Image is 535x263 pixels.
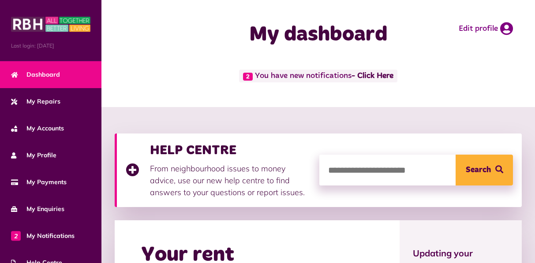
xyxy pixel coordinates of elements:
[11,42,90,50] span: Last login: [DATE]
[150,142,311,158] h3: HELP CENTRE
[11,178,67,187] span: My Payments
[11,231,75,241] span: My Notifications
[11,151,56,160] span: My Profile
[459,22,513,35] a: Edit profile
[11,97,60,106] span: My Repairs
[243,73,253,81] span: 2
[11,124,64,133] span: My Accounts
[456,155,513,185] button: Search
[11,15,90,33] img: MyRBH
[11,231,21,241] span: 2
[466,155,491,185] span: Search
[239,70,397,82] span: You have new notifications
[150,163,311,198] p: From neighbourhood issues to money advice, use our new help centre to find answers to your questi...
[11,204,64,214] span: My Enquiries
[11,70,60,79] span: Dashboard
[219,22,418,48] h1: My dashboard
[352,72,393,80] a: - Click Here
